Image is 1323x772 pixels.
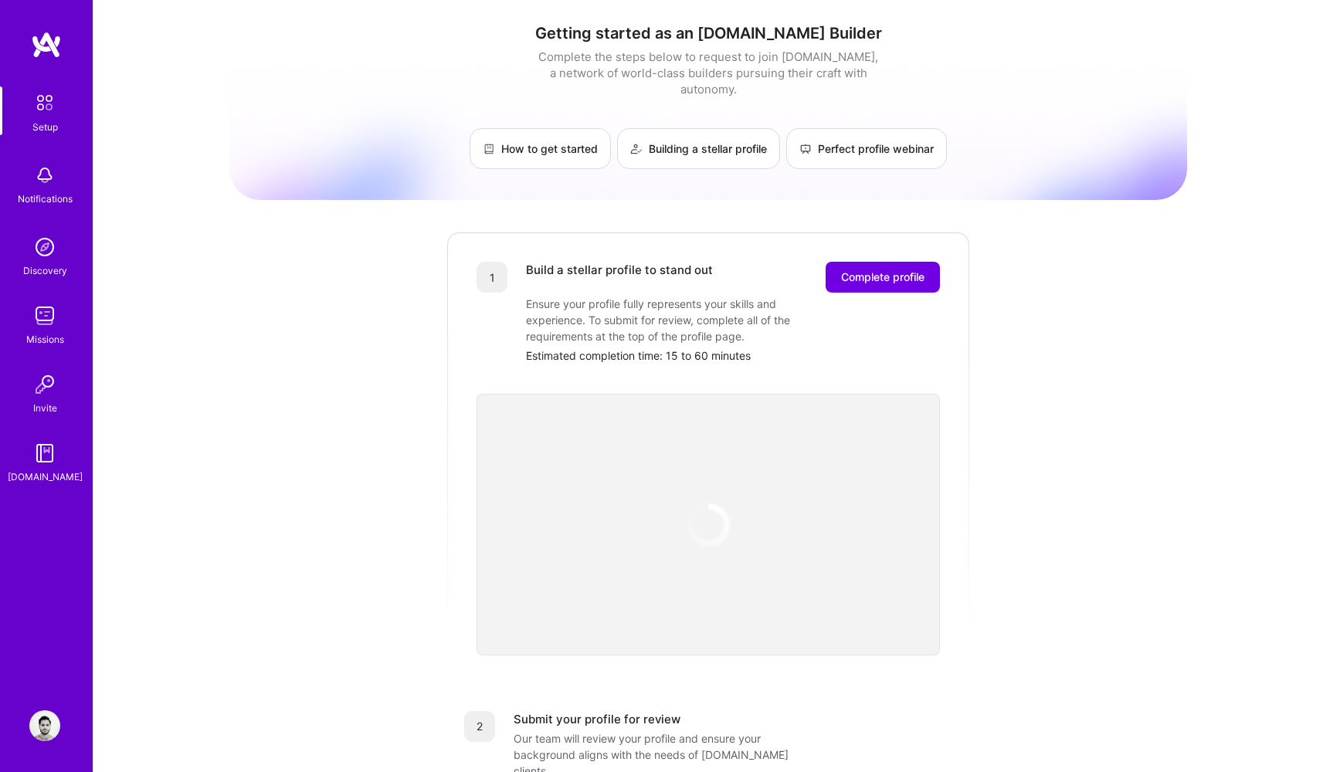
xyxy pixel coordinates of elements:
h1: Getting started as an [DOMAIN_NAME] Builder [229,24,1187,42]
div: Submit your profile for review [514,711,680,727]
img: Invite [29,369,60,400]
img: Building a stellar profile [630,143,643,155]
div: Ensure your profile fully represents your skills and experience. To submit for review, complete a... [526,296,835,344]
span: Complete profile [841,269,924,285]
div: Estimated completion time: 15 to 60 minutes [526,347,940,364]
img: loading [683,499,734,550]
div: Missions [26,331,64,347]
img: setup [29,86,61,119]
a: How to get started [470,128,611,169]
a: Perfect profile webinar [786,128,947,169]
a: Building a stellar profile [617,128,780,169]
img: discovery [29,232,60,262]
img: guide book [29,438,60,469]
div: Discovery [23,262,67,279]
img: bell [29,160,60,191]
div: Complete the steps below to request to join [DOMAIN_NAME], a network of world-class builders purs... [534,49,882,97]
img: User Avatar [29,710,60,741]
button: Complete profile [826,262,940,293]
a: User Avatar [25,710,64,741]
img: Perfect profile webinar [799,143,812,155]
div: Notifications [18,191,73,207]
div: 2 [464,711,495,742]
div: Build a stellar profile to stand out [526,262,713,293]
img: teamwork [29,300,60,331]
div: Setup [32,119,58,135]
iframe: video [477,394,940,655]
img: logo [31,31,62,59]
div: Invite [33,400,57,416]
img: How to get started [483,143,495,155]
div: [DOMAIN_NAME] [8,469,83,485]
div: 1 [477,262,507,293]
